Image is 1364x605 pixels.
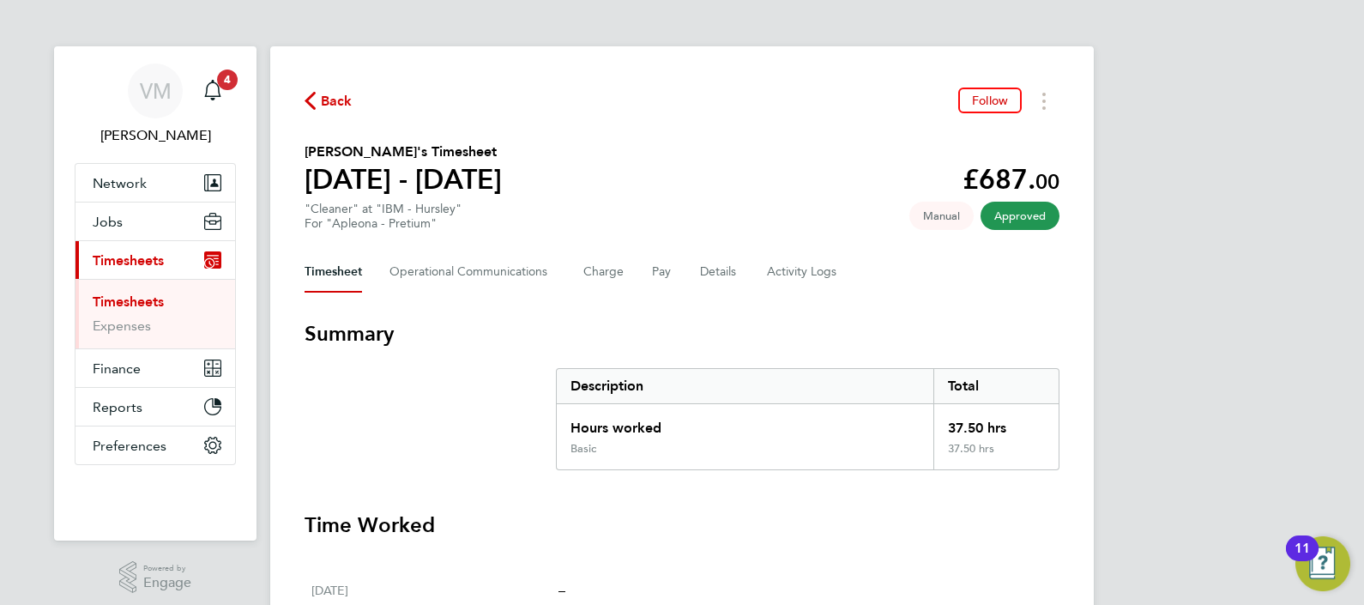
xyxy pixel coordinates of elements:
button: Details [700,251,739,293]
span: Follow [972,93,1008,108]
h2: [PERSON_NAME]'s Timesheet [305,142,502,162]
span: Powered by [143,561,191,576]
button: Pay [652,251,673,293]
div: 37.50 hrs [933,404,1059,442]
h3: Time Worked [305,511,1059,539]
span: – [558,582,565,598]
span: VM [140,80,172,102]
button: Preferences [75,427,235,464]
button: Timesheets [75,241,235,279]
span: Timesheets [93,252,164,269]
button: Activity Logs [767,251,839,293]
div: For "Apleona - Pretium" [305,216,462,231]
a: Go to home page [75,482,236,510]
span: Viki Martyniak [75,125,236,146]
img: fastbook-logo-retina.png [75,482,236,510]
div: [DATE] [311,580,558,601]
span: This timesheet was manually created. [909,202,974,230]
div: Timesheets [75,279,235,348]
button: Reports [75,388,235,426]
div: 37.50 hrs [933,442,1059,469]
h3: Summary [305,320,1059,348]
span: Reports [93,399,142,415]
div: Description [557,369,933,403]
div: 11 [1295,548,1310,571]
a: Timesheets [93,293,164,310]
button: Open Resource Center, 11 new notifications [1295,536,1350,591]
div: Summary [556,368,1059,470]
a: Powered byEngage [119,561,192,594]
a: 4 [196,64,230,118]
span: Engage [143,576,191,590]
app-decimal: £687. [963,163,1059,196]
button: Jobs [75,203,235,240]
span: Jobs [93,214,123,230]
a: Expenses [93,318,151,334]
button: Timesheets Menu [1029,88,1059,114]
button: Network [75,164,235,202]
span: 00 [1035,169,1059,194]
button: Timesheet [305,251,362,293]
button: Back [305,90,353,112]
span: Back [321,91,353,112]
h1: [DATE] - [DATE] [305,162,502,197]
span: Network [93,175,147,191]
nav: Main navigation [54,46,257,541]
div: Basic [570,442,596,456]
button: Finance [75,349,235,387]
div: Total [933,369,1059,403]
span: 4 [217,70,238,90]
div: "Cleaner" at "IBM - Hursley" [305,202,462,231]
button: Charge [583,251,625,293]
button: Operational Communications [389,251,556,293]
span: This timesheet has been approved. [981,202,1059,230]
div: Hours worked [557,404,933,442]
span: Finance [93,360,141,377]
a: VM[PERSON_NAME] [75,64,236,146]
button: Follow [958,88,1022,113]
span: Preferences [93,438,166,454]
